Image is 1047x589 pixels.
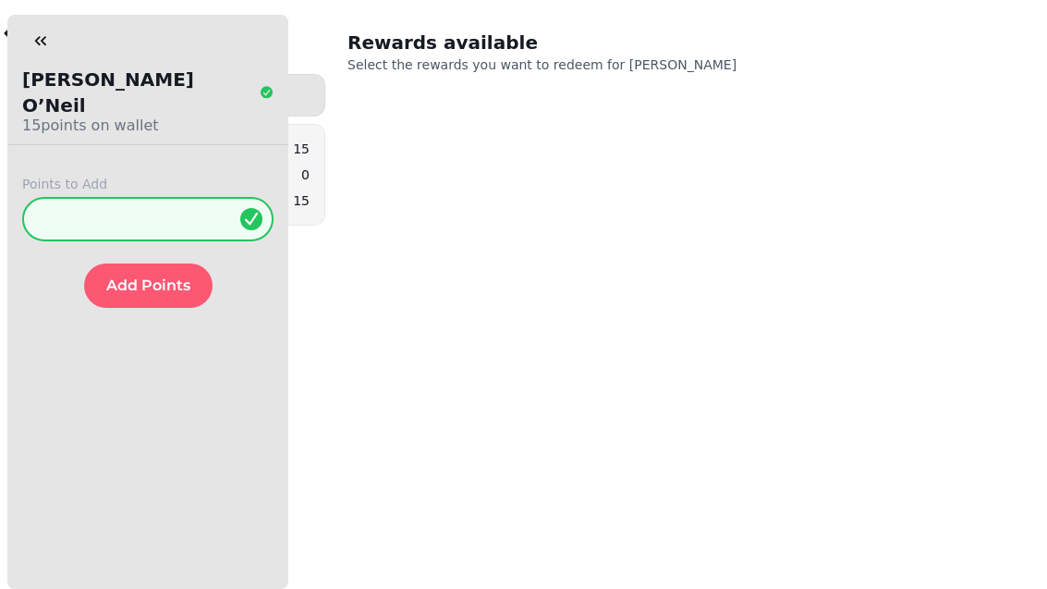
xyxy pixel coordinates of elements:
h2: Rewards available [347,30,702,55]
p: 15 points on wallet [22,115,274,137]
p: 0 [301,166,310,184]
span: Add Points [106,278,190,293]
p: Select the rewards you want to redeem for [347,55,821,74]
p: [PERSON_NAME] O’Neil [22,67,256,118]
button: Add Points [84,264,213,308]
span: [PERSON_NAME] [629,57,737,72]
label: Points to Add [22,175,274,193]
p: 15 [293,140,310,158]
p: 15 [293,191,310,210]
